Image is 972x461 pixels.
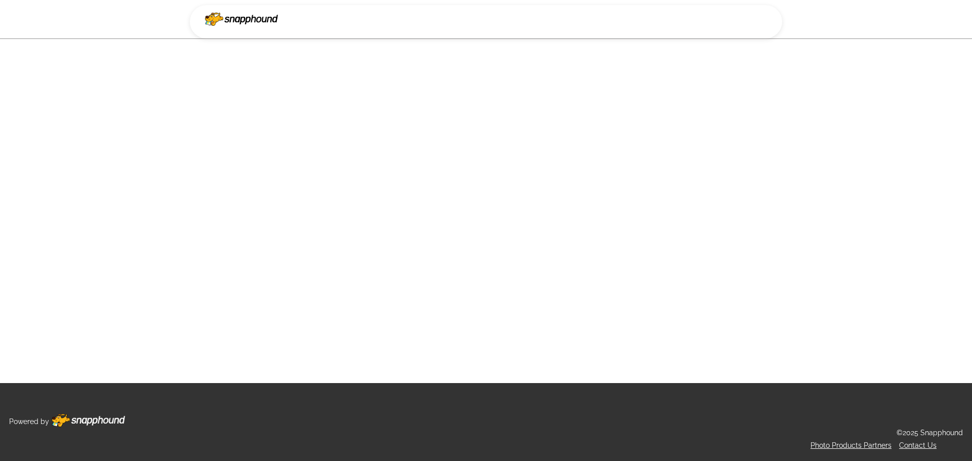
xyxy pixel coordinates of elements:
p: Powered by [9,415,49,428]
img: Footer [52,414,125,427]
a: Contact Us [899,441,937,449]
a: Photo Products Partners [811,441,892,449]
img: Snapphound Logo [205,13,278,26]
p: ©2025 Snapphound [897,427,963,439]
